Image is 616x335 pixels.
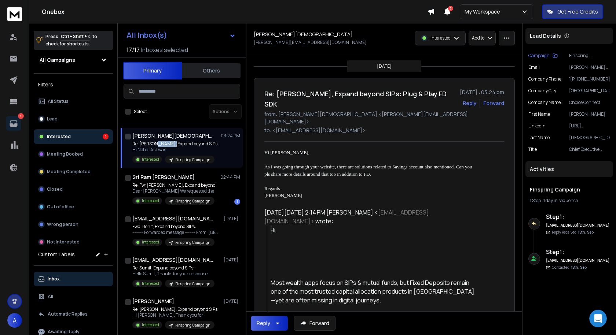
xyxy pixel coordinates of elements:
[528,146,537,152] p: title
[47,240,52,246] button: Start recording
[264,111,504,125] p: from: [PERSON_NAME][DEMOGRAPHIC_DATA] <[PERSON_NAME][EMAIL_ADDRESS][DOMAIN_NAME]>
[264,208,478,226] div: [DATE][DATE] 2:14 PM [PERSON_NAME] < > wrote:
[132,306,219,312] p: Re: [PERSON_NAME], Expand beyond SIPs:
[220,174,240,180] p: 02:44 PM
[460,89,504,96] p: [DATE] : 03:24 pm
[6,46,120,101] div: Hi Ankit,We’d suggest warming up your email accounts for about 2–3 weeks before starting to send ...
[546,258,610,263] h6: [EMAIL_ADDRESS][DOMAIN_NAME]
[528,111,550,117] p: First Name
[542,4,603,19] button: Get Free Credits
[52,107,141,123] div: even 4-5 emails per domain ?
[463,100,477,107] button: Reply
[142,198,159,204] p: Interested
[132,182,216,188] p: Re: Fw: [PERSON_NAME], Expand beyond
[142,322,159,328] p: Interested
[34,53,113,67] button: All Campaigns
[6,205,141,222] div: Ankit says…
[552,265,587,270] p: Contacted
[132,174,195,181] h1: Sri Ram [PERSON_NAME]
[48,98,69,104] p: All Status
[132,188,216,194] p: Dear [PERSON_NAME] We requested the
[34,79,113,90] h3: Filters
[40,56,75,64] h1: All Campaigns
[546,223,610,228] h6: [EMAIL_ADDRESS][DOMAIN_NAME]
[569,123,610,129] p: [URL][DOMAIN_NAME][PERSON_NAME]
[42,7,428,16] h1: Onebox
[569,100,610,105] p: Choice Connect
[132,265,214,271] p: Re: Sumit, Expand beyond SIPs:
[132,224,220,230] p: Fwd: Rohit, Expand beyond SIPs:
[182,63,241,79] button: Others
[132,271,214,277] p: Hello Sumit, Thanks for your response.
[34,182,113,197] button: Closed
[132,215,213,222] h1: [EMAIL_ADDRESS][DOMAIN_NAME]
[264,208,429,225] a: [EMAIL_ADDRESS][DOMAIN_NAME]
[175,281,210,287] p: Finspring Campaign
[132,256,213,264] h1: [EMAIL_ADDRESS][DOMAIN_NAME] +1
[47,186,63,192] p: Closed
[47,116,58,122] p: Lead
[126,31,167,39] h1: All Inbox(s)
[6,222,141,243] div: Ankit says…
[528,123,546,129] p: linkedin
[546,247,610,256] h6: Step 1 :
[34,129,113,144] button: Interested1
[254,40,367,45] p: [PERSON_NAME][EMAIL_ADDRESS][DOMAIN_NAME]
[12,144,114,194] div: Even if it’s just 4–5 emails per domain, we still recommend completing at least 2–3 weeks of warm...
[142,281,159,286] p: Interested
[34,94,113,109] button: All Status
[47,134,71,139] p: Interested
[34,307,113,321] button: Automatic Replies
[7,313,22,328] button: A
[34,272,113,286] button: Inbox
[569,146,610,152] p: Chief Executive Officer
[34,289,113,304] button: All
[234,199,240,205] div: 1
[528,53,558,59] button: Campaign
[569,111,610,117] p: [PERSON_NAME]
[38,251,75,258] h3: Custom Labels
[6,46,141,107] div: Raj says…
[34,147,113,161] button: Meeting Booked
[11,240,17,246] button: Emoji picker
[132,147,219,153] p: Hi Neha, As I was
[546,212,610,221] h6: Step 1 :
[47,222,78,227] p: Wrong person
[589,310,607,327] iframe: Intercom live chat
[141,45,188,54] h3: Inboxes selected
[47,151,83,157] p: Meeting Booked
[108,205,141,221] div: ok got it
[103,134,109,139] div: 1
[18,113,24,119] p: 1
[557,8,598,15] p: Get Free Credits
[78,222,141,238] div: will follow the same
[12,133,114,141] div: Hi Ankit,
[129,3,142,16] div: Close
[32,21,135,36] div: okay also can we send 4-5 real mail per emailbox from next week ?
[528,88,556,94] p: Company City
[45,33,97,48] p: Press to check for shortcuts.
[377,63,392,69] p: [DATE]
[6,129,141,205] div: Raj says…
[571,265,587,270] span: 15th, Sep
[6,224,140,237] textarea: Message…
[47,239,80,245] p: Not Interested
[23,240,29,246] button: Gif picker
[528,100,561,105] p: Company Name
[254,31,353,38] h1: [PERSON_NAME][DEMOGRAPHIC_DATA]
[569,135,610,141] p: [DEMOGRAPHIC_DATA]
[142,239,159,245] p: Interested
[121,28,242,42] button: All Inbox(s)
[569,64,610,70] p: [PERSON_NAME][EMAIL_ADDRESS][DOMAIN_NAME]
[21,4,33,16] img: Profile image for Box
[224,257,240,263] p: [DATE]
[569,76,610,82] p: '[PHONE_NUMBER]
[34,200,113,214] button: Out of office
[34,164,113,179] button: Meeting Completed
[569,53,610,59] p: Finspring Campaign
[34,217,113,232] button: Wrong person
[224,298,240,304] p: [DATE]
[132,230,220,235] p: ---------- Forwarded message --------- From: [GEOGRAPHIC_DATA]
[528,53,550,59] p: Campaign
